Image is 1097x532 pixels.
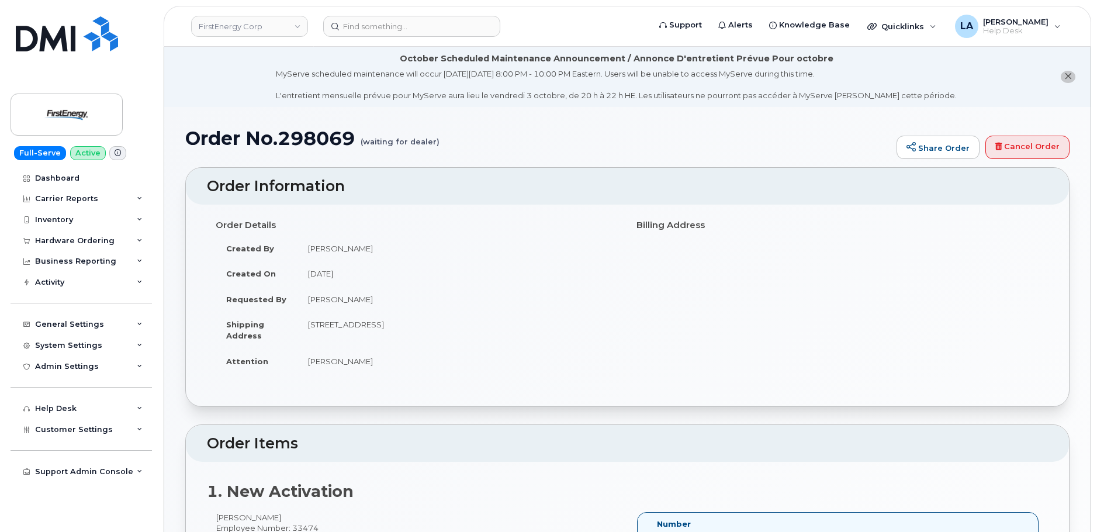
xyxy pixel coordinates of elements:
div: MyServe scheduled maintenance will occur [DATE][DATE] 8:00 PM - 10:00 PM Eastern. Users will be u... [276,68,957,101]
button: close notification [1061,71,1075,83]
strong: Attention [226,357,268,366]
td: [PERSON_NAME] [297,286,619,312]
strong: Requested By [226,295,286,304]
td: [PERSON_NAME] [297,348,619,374]
td: [PERSON_NAME] [297,236,619,261]
h1: Order No.298069 [185,128,891,148]
iframe: Messenger Launcher [1046,481,1088,523]
a: Cancel Order [985,136,1070,159]
td: [DATE] [297,261,619,286]
div: October Scheduled Maintenance Announcement / Annonce D'entretient Prévue Pour octobre [400,53,833,65]
strong: Created On [226,269,276,278]
label: Number [657,519,691,530]
strong: 1. New Activation [207,482,354,501]
small: (waiting for dealer) [361,128,440,146]
h4: Billing Address [636,220,1040,230]
strong: Created By [226,244,274,253]
h4: Order Details [216,220,619,230]
h2: Order Items [207,436,1048,452]
strong: Shipping Address [226,320,264,340]
h2: Order Information [207,178,1048,195]
td: [STREET_ADDRESS] [297,312,619,348]
a: Share Order [897,136,980,159]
